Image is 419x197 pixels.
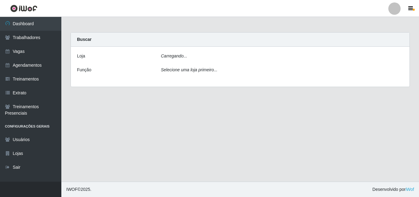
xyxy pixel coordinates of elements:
[372,186,414,193] span: Desenvolvido por
[77,53,85,59] label: Loja
[66,187,78,192] span: IWOF
[161,67,217,72] i: Selecione uma loja primeiro...
[66,186,91,193] span: © 2025 .
[406,187,414,192] a: iWof
[10,5,37,12] img: CoreUI Logo
[77,67,91,73] label: Função
[77,37,91,42] strong: Buscar
[161,53,187,58] i: Carregando...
